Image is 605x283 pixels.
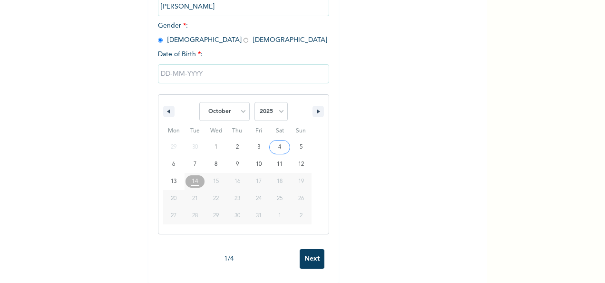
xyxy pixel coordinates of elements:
button: 12 [290,156,312,173]
button: 22 [205,190,227,207]
span: Gender : [DEMOGRAPHIC_DATA] [DEMOGRAPHIC_DATA] [158,22,327,43]
button: 27 [163,207,185,224]
span: 27 [171,207,176,224]
button: 11 [269,156,291,173]
button: 6 [163,156,185,173]
button: 7 [185,156,206,173]
span: Sun [290,123,312,139]
input: Next [300,249,324,269]
span: 23 [234,190,240,207]
button: 2 [227,139,248,156]
span: 4 [278,139,281,156]
button: 19 [290,173,312,190]
span: Wed [205,123,227,139]
button: 10 [248,156,269,173]
span: 10 [256,156,262,173]
button: 20 [163,190,185,207]
button: 26 [290,190,312,207]
span: Sat [269,123,291,139]
span: Date of Birth : [158,50,203,60]
span: 18 [277,173,283,190]
button: 4 [269,139,291,156]
span: 1 [215,139,217,156]
div: 1 / 4 [158,254,300,264]
span: 7 [194,156,196,173]
span: 17 [256,173,262,190]
button: 23 [227,190,248,207]
span: 14 [192,173,198,190]
input: DD-MM-YYYY [158,64,329,83]
button: 29 [205,207,227,224]
button: 5 [290,139,312,156]
span: 20 [171,190,176,207]
span: 31 [256,207,262,224]
span: Thu [227,123,248,139]
span: 28 [192,207,198,224]
button: 3 [248,139,269,156]
span: 19 [298,173,304,190]
button: 15 [205,173,227,190]
button: 9 [227,156,248,173]
button: 31 [248,207,269,224]
button: 16 [227,173,248,190]
button: 24 [248,190,269,207]
span: 6 [172,156,175,173]
button: 13 [163,173,185,190]
span: 13 [171,173,176,190]
span: 16 [234,173,240,190]
button: 1 [205,139,227,156]
span: 21 [192,190,198,207]
span: 15 [213,173,219,190]
span: Fri [248,123,269,139]
button: 28 [185,207,206,224]
span: 30 [234,207,240,224]
span: 25 [277,190,283,207]
button: 17 [248,173,269,190]
span: Mon [163,123,185,139]
button: 8 [205,156,227,173]
span: Tue [185,123,206,139]
button: 18 [269,173,291,190]
span: 26 [298,190,304,207]
button: 21 [185,190,206,207]
span: 2 [236,139,239,156]
button: 25 [269,190,291,207]
span: 12 [298,156,304,173]
button: 14 [185,173,206,190]
span: 3 [257,139,260,156]
span: 9 [236,156,239,173]
span: 11 [277,156,283,173]
span: 24 [256,190,262,207]
span: 5 [300,139,302,156]
button: 30 [227,207,248,224]
span: 29 [213,207,219,224]
span: 8 [215,156,217,173]
span: 22 [213,190,219,207]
